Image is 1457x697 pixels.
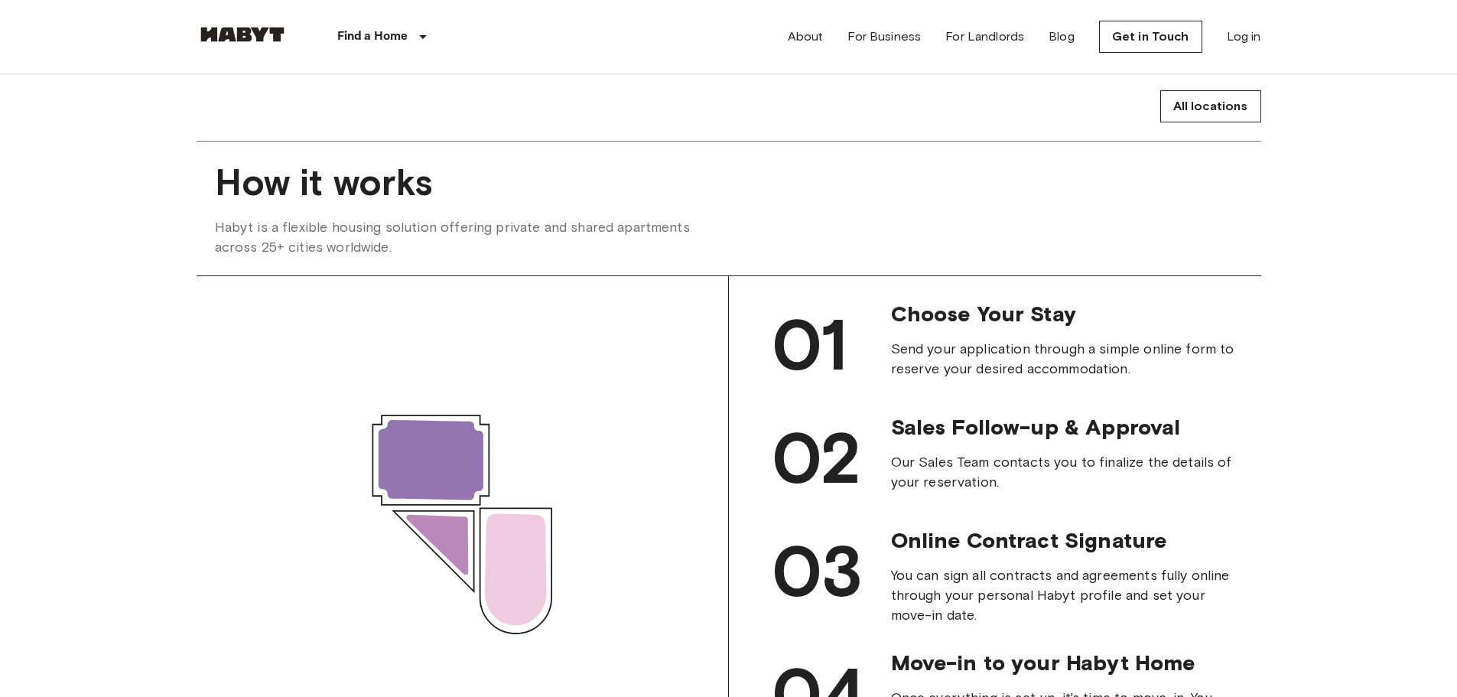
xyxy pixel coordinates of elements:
[945,28,1024,46] a: For Landlords
[891,339,1237,379] span: Send your application through a simple online form to reserve your desired accommodation.
[772,415,862,501] span: 02
[772,529,863,614] span: 03
[197,27,288,42] img: Habyt
[891,527,1237,553] span: Online Contract Signature
[1049,28,1075,46] a: Blog
[788,28,824,46] a: About
[337,28,408,46] p: Find a Home
[891,301,1237,327] span: Choose Your Stay
[891,650,1237,676] span: Move-in to your Habyt Home
[1160,90,1261,122] a: All locations
[847,28,921,46] a: For Business
[215,160,1243,205] span: How it works
[1099,21,1202,53] a: Get in Touch
[891,414,1237,440] span: Sales Follow-up & Approval
[772,302,847,388] span: 01
[891,452,1237,492] span: Our Sales Team contacts you to finalize the details of your reservation.
[1227,28,1261,46] a: Log in
[891,565,1237,625] span: You can sign all contracts and agreements fully online through your personal Habyt profile and se...
[215,217,729,257] span: Habyt is a flexible housing solution offering private and shared apartments across 25+ cities wor...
